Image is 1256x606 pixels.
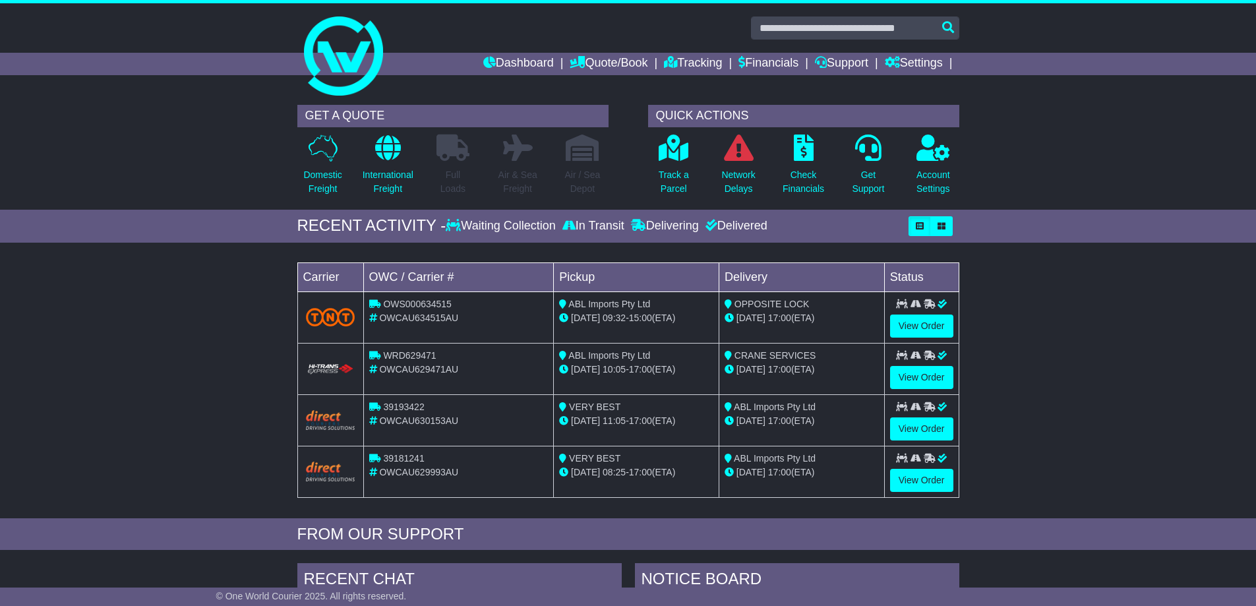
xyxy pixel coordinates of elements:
[571,313,600,323] span: [DATE]
[363,262,554,291] td: OWC / Carrier #
[603,313,626,323] span: 09:32
[571,415,600,426] span: [DATE]
[629,364,652,375] span: 17:00
[568,299,650,309] span: ABL Imports Pty Ltd
[734,402,816,412] span: ABL Imports Pty Ltd
[216,591,407,601] span: © One World Courier 2025. All rights reserved.
[719,262,884,291] td: Delivery
[721,168,755,196] p: Network Delays
[306,410,355,430] img: Direct.png
[568,350,650,361] span: ABL Imports Pty Ltd
[736,364,765,375] span: [DATE]
[379,364,458,375] span: OWCAU629471AU
[768,415,791,426] span: 17:00
[483,53,554,75] a: Dashboard
[571,364,600,375] span: [DATE]
[297,563,622,599] div: RECENT CHAT
[362,134,414,203] a: InternationalFreight
[725,466,879,479] div: (ETA)
[570,53,647,75] a: Quote/Book
[768,313,791,323] span: 17:00
[658,134,690,203] a: Track aParcel
[559,363,713,377] div: - (ETA)
[498,168,537,196] p: Air & Sea Freight
[603,467,626,477] span: 08:25
[383,402,424,412] span: 39193422
[559,466,713,479] div: - (ETA)
[559,311,713,325] div: - (ETA)
[303,168,342,196] p: Domestic Freight
[721,134,756,203] a: NetworkDelays
[768,364,791,375] span: 17:00
[885,53,943,75] a: Settings
[890,315,953,338] a: View Order
[702,219,767,233] div: Delivered
[916,168,950,196] p: Account Settings
[379,313,458,323] span: OWCAU634515AU
[383,453,424,464] span: 39181241
[297,262,363,291] td: Carrier
[446,219,558,233] div: Waiting Collection
[852,168,884,196] p: Get Support
[383,299,452,309] span: OWS000634515
[734,350,816,361] span: CRANE SERVICES
[890,417,953,440] a: View Order
[659,168,689,196] p: Track a Parcel
[297,105,609,127] div: GET A QUOTE
[629,313,652,323] span: 15:00
[379,415,458,426] span: OWCAU630153AU
[725,311,879,325] div: (ETA)
[725,414,879,428] div: (ETA)
[603,364,626,375] span: 10:05
[734,299,810,309] span: OPPOSITE LOCK
[363,168,413,196] p: International Freight
[890,366,953,389] a: View Order
[629,415,652,426] span: 17:00
[736,467,765,477] span: [DATE]
[628,219,702,233] div: Delivering
[629,467,652,477] span: 17:00
[569,453,620,464] span: VERY BEST
[297,216,446,235] div: RECENT ACTIVITY -
[736,415,765,426] span: [DATE]
[916,134,951,203] a: AccountSettings
[635,563,959,599] div: NOTICE BOARD
[569,402,620,412] span: VERY BEST
[768,467,791,477] span: 17:00
[890,469,953,492] a: View Order
[306,462,355,481] img: Direct.png
[571,467,600,477] span: [DATE]
[554,262,719,291] td: Pickup
[303,134,342,203] a: DomesticFreight
[664,53,722,75] a: Tracking
[436,168,469,196] p: Full Loads
[738,53,798,75] a: Financials
[603,415,626,426] span: 11:05
[734,453,816,464] span: ABL Imports Pty Ltd
[851,134,885,203] a: GetSupport
[297,525,959,544] div: FROM OUR SUPPORT
[815,53,868,75] a: Support
[383,350,436,361] span: WRD629471
[782,134,825,203] a: CheckFinancials
[565,168,601,196] p: Air / Sea Depot
[725,363,879,377] div: (ETA)
[884,262,959,291] td: Status
[783,168,824,196] p: Check Financials
[379,467,458,477] span: OWCAU629993AU
[736,313,765,323] span: [DATE]
[559,219,628,233] div: In Transit
[306,363,355,376] img: HiTrans.png
[648,105,959,127] div: QUICK ACTIONS
[559,414,713,428] div: - (ETA)
[306,308,355,326] img: TNT_Domestic.png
